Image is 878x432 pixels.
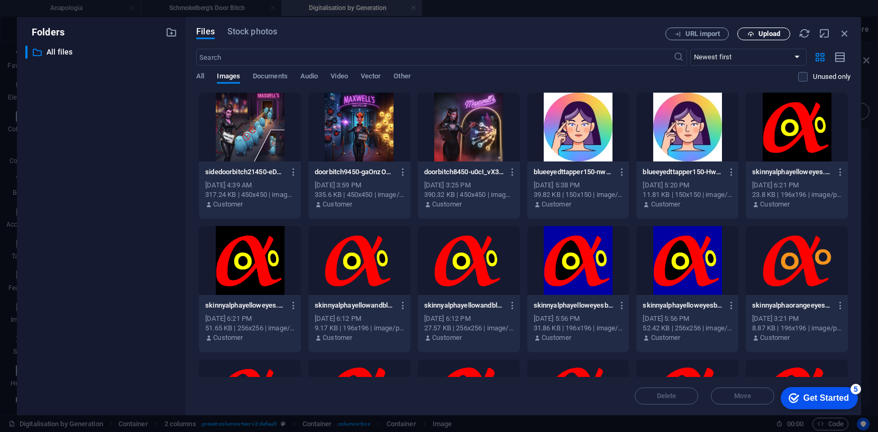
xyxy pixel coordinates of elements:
[737,28,790,40] button: Upload
[752,301,831,310] p: skinnyalphaorangeeyes256-tIiL5rnqZo5JUfz6xOCNPQ-ds-ebCez_RHhp17-g02EXw.png
[534,323,623,333] div: 31.86 KB | 196x196 | image/png
[424,314,514,323] div: [DATE] 6:12 PM
[760,333,790,343] p: Customer
[542,333,571,343] p: Customer
[424,181,514,190] div: [DATE] 3:25 PM
[25,25,65,39] p: Folders
[534,181,623,190] div: [DATE] 5:38 PM
[205,314,295,323] div: [DATE] 6:21 PM
[643,314,732,323] div: [DATE] 5:56 PM
[643,190,732,200] div: 11.81 KB | 150x150 | image/jpeg
[839,28,850,39] i: Close
[685,31,720,37] span: URL import
[166,26,177,38] i: Create new folder
[651,333,681,343] p: Customer
[424,190,514,200] div: 390.32 KB | 450x450 | image/png
[651,200,681,209] p: Customer
[534,314,623,323] div: [DATE] 5:56 PM
[25,46,28,59] div: ​
[760,200,790,209] p: Customer
[752,190,842,200] div: 23.8 KB | 196x196 | image/png
[534,190,623,200] div: 39.82 KB | 150x150 | image/jpeg
[424,323,514,333] div: 27.57 KB | 256x256 | image/png
[205,301,285,310] p: skinnyalphayelloweyes.256-lSsKJuKVpcM1DAio0NfUmA.jpg
[534,301,613,310] p: skinnyalphayelloweyesbluebkgr256-xEf6jbQJPOs2QQZPXQtDww-_6xPWcGsmNY9L7SEW0llaA.png
[643,167,722,177] p: blueeyedttapper150-HwA9tfT9KC6EQpWMsJRezQ.jpg
[542,200,571,209] p: Customer
[424,301,504,310] p: skinnyalphayellowandblackeyespng256-2BlZkGTe0sWtKa4JxrvM6A.png
[300,70,318,85] span: Audio
[643,181,732,190] div: [DATE] 5:20 PM
[315,167,394,177] p: doorbitch9450-gaOnzOhMaYmRYWc-ckN0ow.png
[213,200,243,209] p: Customer
[432,333,462,343] p: Customer
[315,301,394,310] p: skinnyalphayellowandblackeyespng256-2BlZkGTe0sWtKa4JxrvM6A-PIsp3zmDW0WK7uK0ymtC4g.png
[534,167,613,177] p: blueeyedttapper150-nwbLkxFM-HpeX-l5oisycw.jpg
[323,333,352,343] p: Customer
[394,70,410,85] span: Other
[752,181,842,190] div: [DATE] 6:21 PM
[213,333,243,343] p: Customer
[752,323,842,333] div: 8.87 KB | 196x196 | image/png
[8,5,86,28] div: Get Started 5 items remaining, 0% complete
[205,323,295,333] div: 51.65 KB | 256x256 | image/jpeg
[205,181,295,190] div: [DATE] 4:39 AM
[78,2,89,13] div: 5
[47,46,158,58] p: All files
[31,12,77,21] div: Get Started
[361,70,381,85] span: Vector
[424,167,504,177] p: doorbitch8450-u0cI_vX3kSmneeAinE2ONw.png
[643,323,732,333] div: 52.42 KB | 256x256 | image/jpeg
[315,190,404,200] div: 335.6 KB | 450x450 | image/png
[813,72,850,82] p: Displays only files that are not in use on the website. Files added during this session can still...
[665,28,729,40] button: URL import
[196,70,204,85] span: All
[323,200,352,209] p: Customer
[819,28,830,39] i: Minimize
[752,314,842,323] div: [DATE] 3:21 PM
[253,70,288,85] span: Documents
[799,28,810,39] i: Reload
[331,70,347,85] span: Video
[315,314,404,323] div: [DATE] 6:12 PM
[196,25,215,38] span: Files
[758,31,780,37] span: Upload
[643,301,722,310] p: skinnyalphayelloweyesbluebkgr256-xEf6jbQJPOs2QQZPXQtDww.jpg
[315,323,404,333] div: 9.17 KB | 196x196 | image/png
[217,70,240,85] span: Images
[227,25,277,38] span: Stock photos
[205,190,295,200] div: 317.24 KB | 450x450 | image/png
[752,167,831,177] p: skinnyalphayelloweyes.256-lSsKJuKVpcM1DAio0NfUmA-nJNA-hO1XLfxhMcdKQJSuA.png
[315,181,404,190] div: [DATE] 3:59 PM
[432,200,462,209] p: Customer
[196,49,673,66] input: Search
[205,167,285,177] p: sidedoorbitch21450-eDzrR3HVJB6fHDIeKYYseA.png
